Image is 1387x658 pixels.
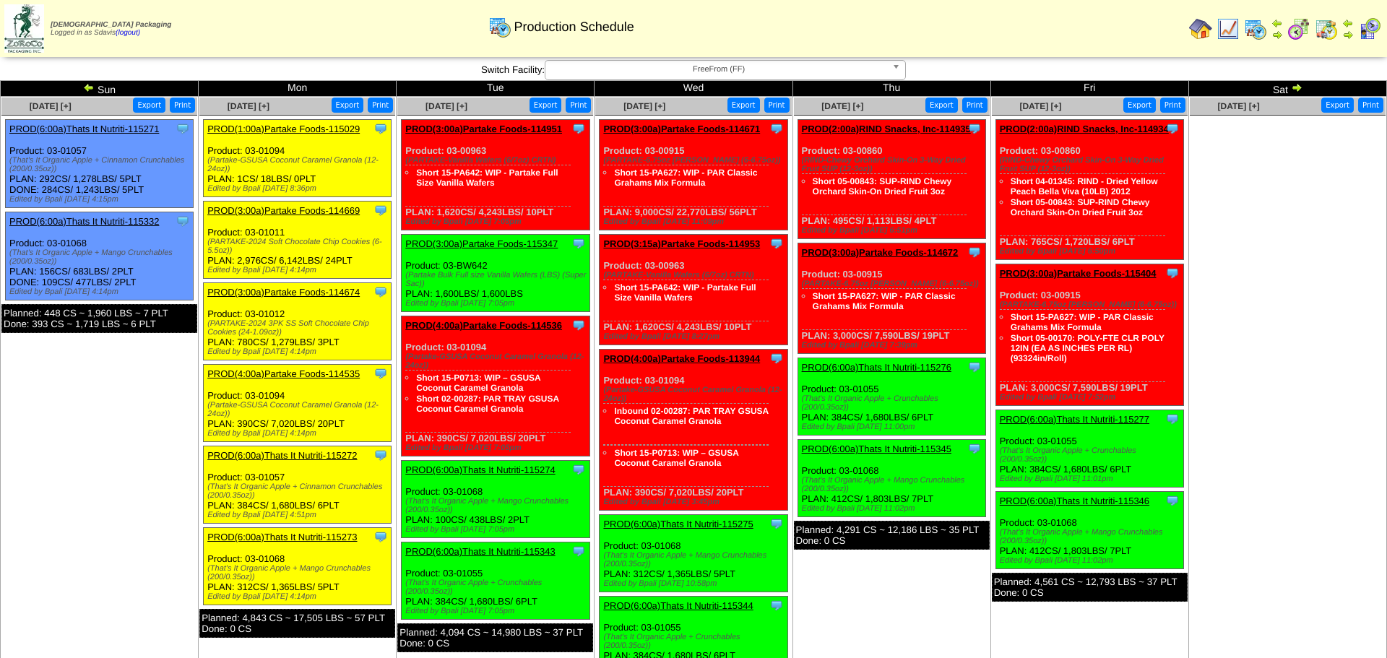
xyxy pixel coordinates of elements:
[813,176,952,196] a: Short 05-00843: SUP-RIND Chewy Orchard Skin-On Dried Fruit 3oz
[1217,17,1240,40] img: line_graph.gif
[207,184,391,193] div: Edited by Bpali [DATE] 8:36pm
[614,168,757,188] a: Short 15-PA627: WIP - PAR Classic Grahams Mix Formula
[571,236,586,251] img: Tooltip
[571,121,586,136] img: Tooltip
[207,319,391,337] div: (PARTAKE-2024 3PK SS Soft Chocolate Chip Cookies (24-1.09oz))
[1160,98,1185,113] button: Print
[551,61,886,78] span: FreeFrom (FF)
[373,285,388,299] img: Tooltip
[204,528,392,605] div: Product: 03-01068 PLAN: 312CS / 1,365LBS / 5PLT
[204,202,392,279] div: Product: 03-01011 PLAN: 2,976CS / 6,142LBS / 24PLT
[603,551,787,568] div: (That's It Organic Apple + Mango Crunchables (200/0.35oz))
[405,238,558,249] a: PROD(3:00a)Partake Foods-115347
[623,101,665,111] span: [DATE] [+]
[995,264,1183,406] div: Product: 03-00915 PLAN: 3,000CS / 7,590LBS / 19PLT
[4,4,44,53] img: zoroco-logo-small.webp
[967,360,982,374] img: Tooltip
[821,101,863,111] a: [DATE] [+]
[397,623,593,652] div: Planned: 4,094 CS ~ 14,980 LBS ~ 37 PLT Done: 0 CS
[1321,98,1354,113] button: Export
[769,598,784,612] img: Tooltip
[603,332,787,341] div: Edited by Bpali [DATE] 8:27pm
[603,124,760,134] a: PROD(3:00a)Partake Foods-114671
[9,124,159,134] a: PROD(6:00a)Thats It Nutriti-115271
[802,156,985,173] div: (RIND-Chewy Orchard Skin-On 3-Way Dried Fruit SUP (12-3oz))
[51,21,171,29] span: [DEMOGRAPHIC_DATA] Packaging
[1000,528,1183,545] div: (That's It Organic Apple + Mango Crunchables (200/0.35oz))
[792,81,990,97] td: Thu
[207,429,391,438] div: Edited by Bpali [DATE] 4:14pm
[967,441,982,456] img: Tooltip
[170,98,195,113] button: Print
[802,476,985,493] div: (That's It Organic Apple + Mango Crunchables (200/0.35oz))
[603,633,787,650] div: (That's It Organic Apple + Crunchables (200/0.35oz))
[207,156,391,173] div: (Partake-GSUSA Coconut Caramel Granola (12-24oz))
[1,81,199,97] td: Sun
[967,245,982,259] img: Tooltip
[1011,197,1150,217] a: Short 05-00843: SUP-RIND Chewy Orchard Skin-On Dried Fruit 3oz
[1315,17,1338,40] img: calendarinout.gif
[405,579,589,596] div: (That's It Organic Apple + Crunchables (200/0.35oz))
[1218,101,1260,111] span: [DATE] [+]
[207,450,357,461] a: PROD(6:00a)Thats It Nutriti-115272
[405,156,589,165] div: (PARTAKE-Vanilla Wafers (6/7oz) CRTN)
[1342,29,1354,40] img: arrowright.gif
[373,203,388,217] img: Tooltip
[228,101,269,111] span: [DATE] [+]
[1189,17,1212,40] img: home.gif
[1287,17,1310,40] img: calendarblend.gif
[133,98,165,113] button: Export
[802,423,985,431] div: Edited by Bpali [DATE] 11:00pm
[1000,393,1183,402] div: Edited by Bpali [DATE] 7:52pm
[425,101,467,111] a: [DATE] [+]
[1000,556,1183,565] div: Edited by Bpali [DATE] 11:02pm
[813,291,956,311] a: Short 15-PA627: WIP - PAR Classic Grahams Mix Formula
[1019,101,1061,111] a: [DATE] [+]
[416,373,540,393] a: Short 15-P0713: WIP – GSUSA Coconut Caramel Granola
[9,156,193,173] div: (That's It Organic Apple + Cinnamon Crunchables (200/0.35oz))
[416,168,558,188] a: Short 15-PA642: WIP - Partake Full Size Vanilla Wafers
[207,482,391,500] div: (That's It Organic Apple + Cinnamon Crunchables (200/0.35oz))
[603,238,760,249] a: PROD(3:15a)Partake Foods-114953
[30,101,72,111] span: [DATE] [+]
[6,120,194,208] div: Product: 03-01057 PLAN: 292CS / 1,278LBS / 5PLT DONE: 284CS / 1,243LBS / 5PLT
[405,546,555,557] a: PROD(6:00a)Thats It Nutriti-115343
[571,462,586,477] img: Tooltip
[373,448,388,462] img: Tooltip
[416,394,558,414] a: Short 02-00287: PAR TRAY GSUSA Coconut Caramel Granola
[603,386,787,403] div: (Partake-GSUSA Coconut Caramel Granola (12-24oz))
[1188,81,1386,97] td: Sat
[967,121,982,136] img: Tooltip
[802,280,985,288] div: (PARTAKE-6.75oz [PERSON_NAME] (6-6.75oz))
[1358,98,1383,113] button: Print
[1165,266,1180,280] img: Tooltip
[207,511,391,519] div: Edited by Bpali [DATE] 4:51pm
[566,98,591,113] button: Print
[397,81,595,97] td: Tue
[402,316,589,456] div: Product: 03-01094 PLAN: 390CS / 7,020LBS / 20PLT
[207,205,360,216] a: PROD(3:00a)Partake Foods-114669
[207,266,391,274] div: Edited by Bpali [DATE] 4:14pm
[603,600,753,611] a: PROD(6:00a)Thats It Nutriti-115344
[204,120,392,197] div: Product: 03-01094 PLAN: 1CS / 18LBS / 0PLT
[1000,300,1183,309] div: (PARTAKE-6.75oz [PERSON_NAME] (6-6.75oz))
[373,121,388,136] img: Tooltip
[1165,493,1180,508] img: Tooltip
[207,124,360,134] a: PROD(1:00a)Partake Foods-115029
[962,98,988,113] button: Print
[764,98,790,113] button: Print
[207,238,391,255] div: (PARTAKE-2024 Soft Chocolate Chip Cookies (6-5.5oz))
[1165,121,1180,136] img: Tooltip
[1000,446,1183,464] div: (That's It Organic Apple + Crunchables (200/0.35oz))
[1342,17,1354,29] img: arrowleft.gif
[405,352,589,370] div: (Partake-GSUSA Coconut Caramel Granola (12-24oz))
[373,529,388,544] img: Tooltip
[798,243,985,354] div: Product: 03-00915 PLAN: 3,000CS / 7,590LBS / 19PLT
[402,461,589,538] div: Product: 03-01068 PLAN: 100CS / 438LBS / 2PLT
[600,235,787,345] div: Product: 03-00963 PLAN: 1,620CS / 4,243LBS / 10PLT
[332,98,364,113] button: Export
[405,271,589,288] div: (Partake Bulk Full size Vanilla Wafers (LBS) (Super Sac))
[802,247,959,258] a: PROD(3:00a)Partake Foods-114672
[595,81,792,97] td: Wed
